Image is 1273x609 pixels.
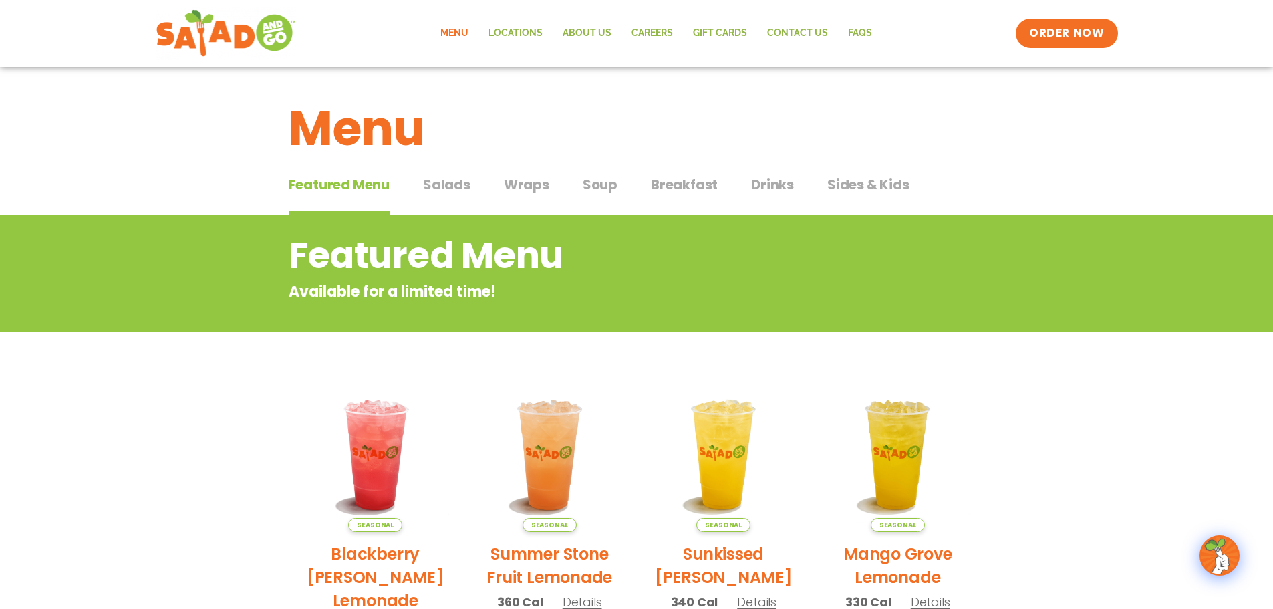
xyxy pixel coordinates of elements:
span: Breakfast [651,174,718,195]
span: Seasonal [871,518,925,532]
a: FAQs [838,18,882,49]
a: About Us [553,18,621,49]
span: Seasonal [696,518,750,532]
h1: Menu [289,92,985,164]
a: Locations [478,18,553,49]
a: Careers [621,18,683,49]
span: Seasonal [523,518,577,532]
span: Seasonal [348,518,402,532]
a: GIFT CARDS [683,18,757,49]
img: new-SAG-logo-768×292 [156,7,297,60]
nav: Menu [430,18,882,49]
img: Product photo for Summer Stone Fruit Lemonade [472,378,627,532]
span: Sides & Kids [827,174,909,195]
img: Product photo for Blackberry Bramble Lemonade [299,378,453,532]
img: Product photo for Sunkissed Yuzu Lemonade [647,378,801,532]
span: Salads [423,174,470,195]
img: Product photo for Mango Grove Lemonade [821,378,975,532]
h2: Sunkissed [PERSON_NAME] [647,542,801,589]
span: Drinks [751,174,794,195]
img: wpChatIcon [1201,537,1238,574]
a: ORDER NOW [1016,19,1117,48]
span: Soup [583,174,617,195]
h2: Featured Menu [289,229,877,283]
span: Featured Menu [289,174,390,195]
div: Tabbed content [289,170,985,215]
p: Available for a limited time! [289,281,877,303]
a: Contact Us [757,18,838,49]
span: ORDER NOW [1029,25,1104,41]
h2: Summer Stone Fruit Lemonade [472,542,627,589]
h2: Mango Grove Lemonade [821,542,975,589]
a: Menu [430,18,478,49]
span: Wraps [504,174,549,195]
